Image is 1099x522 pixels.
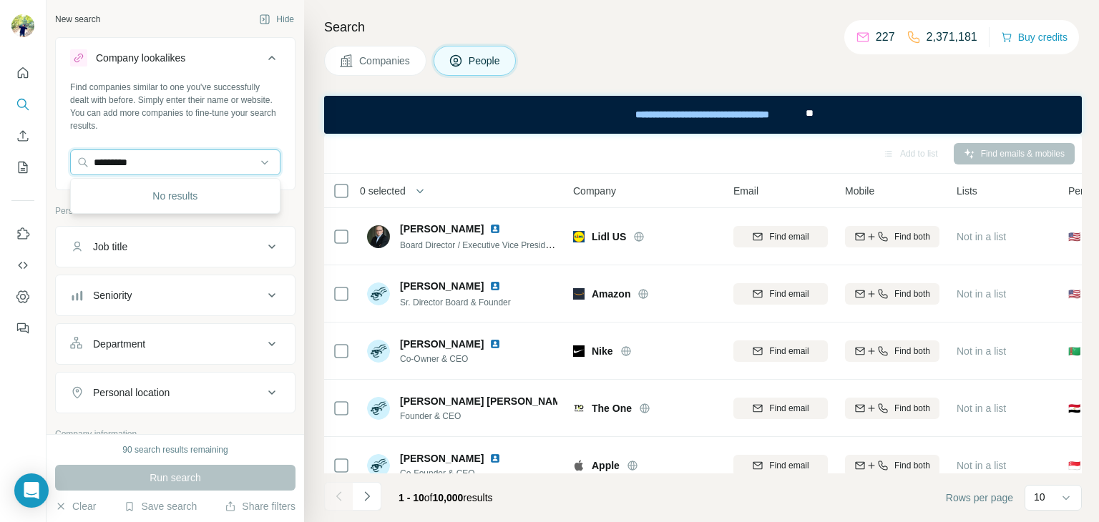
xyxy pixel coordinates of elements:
[1068,458,1080,473] span: 🇸🇬
[424,492,433,503] span: of
[367,454,390,477] img: Avatar
[11,92,34,117] button: Search
[70,81,280,132] div: Find companies similar to one you've successfully dealt with before. Simply enter their name or w...
[573,184,616,198] span: Company
[55,428,295,440] p: Company information
[400,297,511,307] span: Sr. Director Board & Founder
[489,453,501,464] img: LinkedIn logo
[957,231,1006,242] span: Not in a list
[55,13,100,26] div: New search
[733,283,828,305] button: Find email
[894,402,930,415] span: Find both
[400,279,484,293] span: [PERSON_NAME]
[845,455,939,476] button: Find both
[573,345,585,357] img: Logo of Nike
[14,473,49,508] div: Open Intercom Messenger
[469,54,502,68] span: People
[845,283,939,305] button: Find both
[367,225,390,248] img: Avatar
[360,184,406,198] span: 0 selected
[733,398,828,419] button: Find email
[359,54,411,68] span: Companies
[11,123,34,149] button: Enrich CSV
[56,278,295,312] button: Seniority
[400,222,484,236] span: [PERSON_NAME]
[400,451,484,466] span: [PERSON_NAME]
[11,315,34,341] button: Feedback
[93,337,145,351] div: Department
[845,226,939,247] button: Find both
[399,492,424,503] span: 1 - 10
[733,184,758,198] span: Email
[1068,230,1080,244] span: 🇺🇸
[93,288,132,302] div: Seniority
[592,458,620,473] span: Apple
[1001,27,1068,47] button: Buy credits
[894,345,930,358] span: Find both
[573,403,585,414] img: Logo of The One
[353,482,381,511] button: Navigate to next page
[93,385,170,400] div: Personal location
[124,499,197,513] button: Save search
[1068,344,1080,358] span: 🇹🇲
[1068,287,1080,301] span: 🇺🇸
[894,287,930,300] span: Find both
[733,340,828,362] button: Find email
[400,394,571,408] span: [PERSON_NAME] [PERSON_NAME]
[56,41,295,81] button: Company lookalikes
[400,337,484,351] span: [PERSON_NAME]
[592,401,632,415] span: The One
[957,403,1006,414] span: Not in a list
[56,230,295,264] button: Job title
[957,288,1006,300] span: Not in a list
[845,184,874,198] span: Mobile
[122,443,228,456] div: 90 search results remaining
[324,17,1082,37] h4: Search
[573,231,585,242] img: Logo of Lidl US
[489,338,501,350] img: LinkedIn logo
[400,410,557,423] span: Founder & CEO
[769,402,809,415] span: Find email
[957,345,1006,357] span: Not in a list
[11,154,34,180] button: My lists
[927,29,977,46] p: 2,371,181
[93,240,127,254] div: Job title
[55,205,295,217] p: Personal information
[592,344,613,358] span: Nike
[946,491,1013,505] span: Rows per page
[367,340,390,363] img: Avatar
[56,327,295,361] button: Department
[1068,401,1080,415] span: 🇪🇬
[894,230,930,243] span: Find both
[894,459,930,472] span: Find both
[957,460,1006,471] span: Not in a list
[400,239,649,250] span: Board Director / Executive Vice President / Chief Financial Officer
[592,230,626,244] span: Lidl US
[876,29,895,46] p: 227
[400,353,507,365] span: Co-Owner & CEO
[74,182,277,210] div: No results
[769,345,809,358] span: Find email
[55,499,96,513] button: Clear
[249,9,304,30] button: Hide
[11,252,34,278] button: Use Surfe API
[845,398,939,419] button: Find both
[96,51,185,65] div: Company lookalikes
[400,467,507,480] span: Co-Founder & CEO
[769,287,809,300] span: Find email
[433,492,464,503] span: 10,000
[399,492,493,503] span: results
[11,14,34,37] img: Avatar
[733,455,828,476] button: Find email
[1034,490,1045,504] p: 10
[845,340,939,362] button: Find both
[367,282,390,305] img: Avatar
[324,96,1082,134] iframe: Banner
[733,226,828,247] button: Find email
[489,280,501,292] img: LinkedIn logo
[225,499,295,513] button: Share filters
[573,288,585,300] img: Logo of Amazon
[11,284,34,310] button: Dashboard
[11,221,34,247] button: Use Surfe on LinkedIn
